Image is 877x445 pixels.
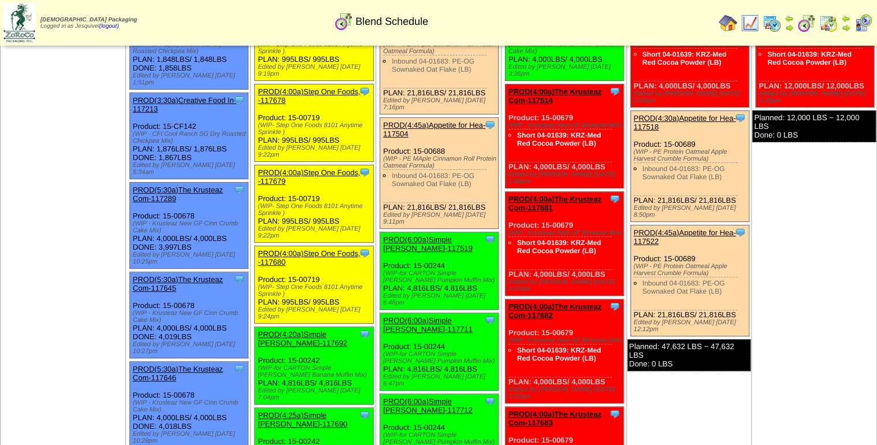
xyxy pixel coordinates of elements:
img: Tooltip [233,363,245,374]
img: arrowleft.gif [785,14,794,23]
span: Logged in as Jesquivel [40,17,137,29]
a: PROD(4:45a)Appetite for Hea-117522 [634,228,736,246]
a: PROD(4:20a)Simple [PERSON_NAME]-117692 [258,330,347,347]
a: Inbound 04-01683: PE-OG Sownaked Oat Flake (LB) [392,172,474,188]
div: Product: 15-00719 PLAN: 995LBS / 995LBS [255,84,373,162]
div: Edited by [PERSON_NAME] [DATE] 9:22pm [258,225,373,239]
div: (WIP - Krusteaz New GF Cinn Crumb Cake Mix) [133,399,248,413]
div: Product: 15-00689 PLAN: 21,816LBS / 21,816LBS [630,225,749,336]
div: Product: 15-00689 PLAN: 21,816LBS / 21,816LBS [630,111,749,222]
a: Inbound 04-01683: PE-OG Sownaked Oat Flake (LB) [392,57,474,73]
div: Product: 15-CF142 PLAN: 1,876LBS / 1,876LBS DONE: 1,867LBS [129,93,248,179]
div: (WIP-for CARTON Simple [PERSON_NAME] Pumpkin Muffin Mix) [383,351,498,365]
div: Edited by [PERSON_NAME] [DATE] 3:36pm [508,64,623,77]
div: Product: 15-00244 PLAN: 4,816LBS / 4,816LBS [380,313,499,391]
div: Planned: 47,632 LBS ~ 47,632 LBS Done: 0 LBS [627,339,751,371]
div: Edited by [PERSON_NAME] [DATE] 9:11pm [383,212,498,225]
span: Blend Schedule [355,16,428,28]
div: Product: 15-00678 PLAN: 4,000LBS / 4,000LBS DONE: 4,019LBS [129,272,248,358]
div: Product: 15-00719 PLAN: 995LBS / 995LBS [255,165,373,243]
div: Product: 15-00678 PLAN: 4,000LBS / 4,000LBS DONE: 3,997LBS [129,183,248,269]
div: Edited by [PERSON_NAME] [DATE] 7:16pm [383,97,498,111]
img: Tooltip [359,166,370,178]
a: Short 04-01639: KRZ-Med Red Cocoa Powder (LB) [517,131,601,147]
img: Tooltip [484,314,496,326]
a: PROD(3:30a)Creative Food In-117213 [133,96,236,113]
img: calendarblend.gif [335,12,353,31]
a: PROD(4:00a)Step One Foods, -117680 [258,249,360,266]
img: Tooltip [233,184,245,195]
div: Product: 15-00242 PLAN: 4,816LBS / 4,816LBS [255,327,373,405]
div: Edited by [PERSON_NAME] [DATE] 9:24pm [258,306,373,320]
div: (WIP - Krusteaz New GF Brownie Mix) [508,229,623,236]
a: PROD(4:00a)The Krusteaz Com-117681 [508,195,601,212]
div: Edited by [PERSON_NAME] [DATE] 10:25pm [133,251,248,265]
div: Edited by [PERSON_NAME] [DATE] 6:47pm [383,373,498,387]
div: Edited by [PERSON_NAME] [DATE] 8:50pm [634,205,749,218]
img: Tooltip [609,301,620,312]
div: (WIP - CFI Cool Ranch SG Dry Roasted Chickpea Mix) [133,131,248,144]
img: Tooltip [484,395,496,407]
img: arrowright.gif [785,23,794,32]
div: (WIP - PE Protein Oatmeal Apple Harvest Crumble Formula) [634,263,749,277]
div: Product: 15-00679 PLAN: 4,000LBS / 4,000LBS [505,84,623,188]
div: (WIP - Krusteaz New GF Brownie Mix) [508,122,623,129]
div: Edited by [PERSON_NAME] [DATE] 3:37pm [508,386,623,400]
div: Edited by [PERSON_NAME] [DATE] 5:34am [133,162,248,176]
a: PROD(4:00a)The Krusteaz Com-117682 [508,302,601,320]
div: Edited by [PERSON_NAME] [DATE] 9:22pm [258,144,373,158]
div: Edited by [PERSON_NAME] [DATE] 3:37pm [508,279,623,292]
img: home.gif [719,14,737,32]
div: (WIP- Step One Foods 8101 Anytime Sprinkle ) [258,203,373,217]
a: PROD(4:00a)The Krusteaz Com-117514 [508,87,601,105]
img: Tooltip [484,233,496,245]
img: Tooltip [609,408,620,420]
div: Edited by [PERSON_NAME] [DATE] 6:46pm [383,292,498,306]
a: (logout) [99,23,119,29]
a: Short 04-01639: KRZ-Med Red Cocoa Powder (LB) [767,50,851,66]
img: zoroco-logo-small.webp [3,3,35,42]
img: Tooltip [359,86,370,97]
img: Tooltip [734,112,746,124]
div: Product: 15-00688 PLAN: 21,816LBS / 21,816LBS [380,118,499,229]
a: PROD(4:00a)Step One Foods, -117678 [258,87,360,105]
img: line_graph.gif [741,14,759,32]
div: Product: 15-00719 PLAN: 995LBS / 995LBS [255,246,373,324]
a: PROD(5:30a)The Krusteaz Com-117646 [133,365,223,382]
img: Tooltip [609,193,620,205]
img: Tooltip [734,227,746,238]
img: calendarblend.gif [797,14,816,32]
a: Inbound 04-01683: PE-OG Sownaked Oat Flake (LB) [642,279,725,295]
a: Inbound 04-01683: PE-OG Sownaked Oat Flake (LB) [642,165,725,181]
img: arrowleft.gif [841,14,850,23]
div: (WIP - PE MAple Cinnamon Roll Protein Oatmeal Formula) [383,155,498,169]
div: Edited by [PERSON_NAME] [DATE] 3:25pm [634,90,749,104]
img: Tooltip [359,247,370,259]
div: Edited by [PERSON_NAME] [DATE] 9:19pm [258,64,373,77]
div: Product: 15-00688 PLAN: 21,816LBS / 21,816LBS [380,3,499,114]
span: [DEMOGRAPHIC_DATA] Packaging [40,17,137,23]
img: Tooltip [484,119,496,131]
div: Edited by [PERSON_NAME] [DATE] 1:51pm [133,72,248,86]
div: Edited by [PERSON_NAME] [DATE] 10:28pm [133,431,248,444]
div: (WIP - PE Protein Oatmeal Apple Harvest Crumble Formula) [634,149,749,162]
a: PROD(4:00a)The Krusteaz Com-117683 [508,410,601,427]
div: Edited by [PERSON_NAME] [DATE] 3:25pm [759,90,874,104]
a: Short 04-01639: KRZ-Med Red Cocoa Powder (LB) [642,50,726,66]
div: Edited by [PERSON_NAME] [DATE] 3:36pm [508,171,623,185]
a: PROD(5:30a)The Krusteaz Com-117289 [133,186,223,203]
img: Tooltip [233,94,245,106]
div: Product: 15-00679 PLAN: 4,000LBS / 4,000LBS [505,299,623,403]
img: calendarinout.gif [819,14,838,32]
div: Edited by [PERSON_NAME] [DATE] 7:04pm [258,387,373,401]
a: PROD(6:00a)Simple [PERSON_NAME]-117519 [383,235,473,253]
a: PROD(6:00a)Simple [PERSON_NAME]-117712 [383,397,473,414]
div: Product: 15-00679 PLAN: 4,000LBS / 4,000LBS [505,192,623,296]
div: Planned: 12,000 LBS ~ 12,000 LBS Done: 0 LBS [752,110,876,142]
div: (WIP- Step One Foods 8101 Anytime Sprinkle ) [258,122,373,136]
a: PROD(5:30a)The Krusteaz Com-117645 [133,275,223,292]
a: PROD(4:30a)Appetite for Hea-117518 [634,114,736,131]
div: Edited by [PERSON_NAME] [DATE] 10:27pm [133,341,248,355]
div: Edited by [PERSON_NAME] [DATE] 12:12pm [634,319,749,333]
div: (WIP - Krusteaz New GF Brownie Mix) [508,337,623,344]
